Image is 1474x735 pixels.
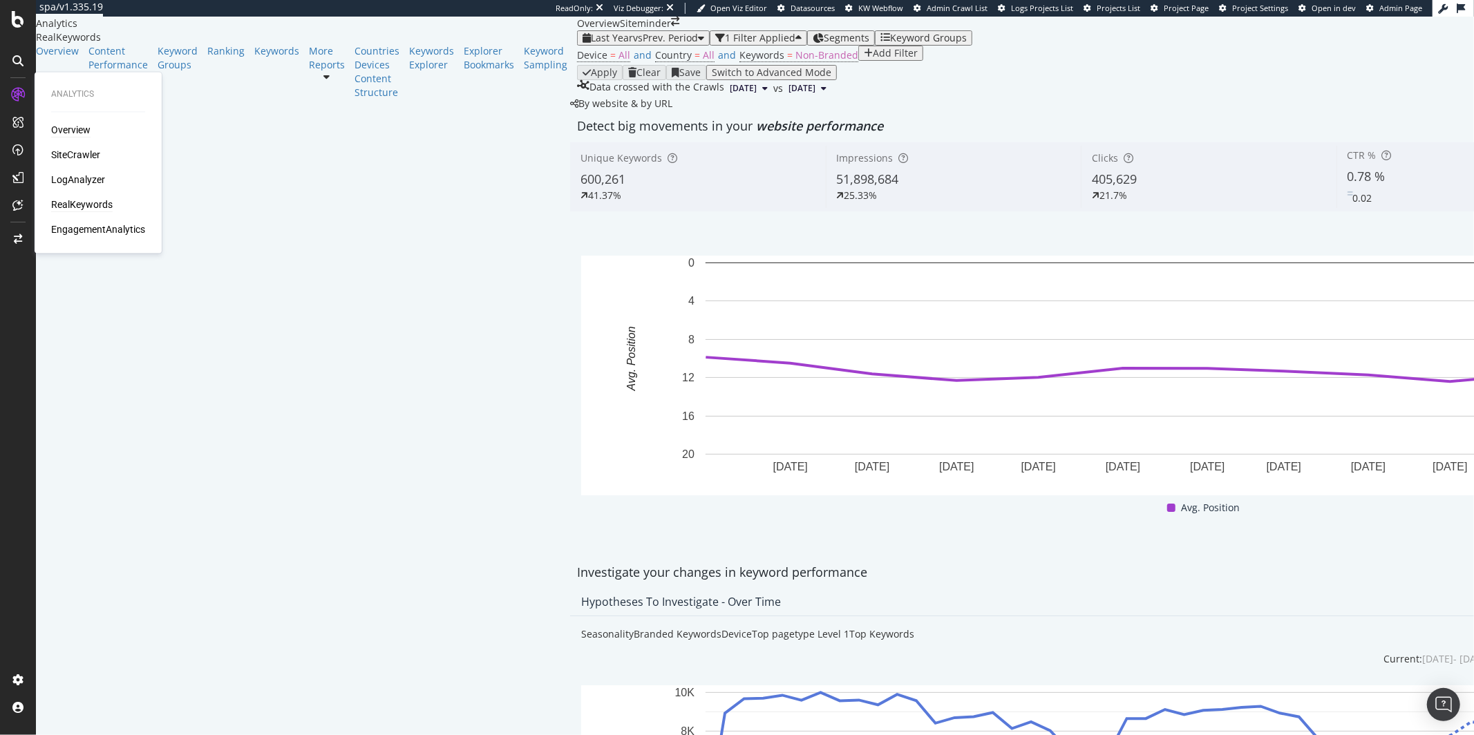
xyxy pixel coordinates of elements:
span: KW Webflow [858,3,903,13]
span: Keywords [739,48,784,61]
div: Clear [636,67,661,78]
span: Avg. Position [1181,499,1240,516]
div: Analytics [51,88,145,100]
span: Country [655,48,692,61]
div: Analytics [36,17,577,30]
text: [DATE] [1351,461,1386,472]
span: All [703,48,715,61]
a: Countries [355,44,399,58]
a: Content [355,72,399,86]
span: 2025 Aug. 3rd [730,82,757,95]
button: Keyword Groups [875,30,972,46]
a: Projects List [1084,3,1140,14]
span: Segments [824,31,869,44]
a: LogAnalyzer [51,173,105,187]
a: Datasources [777,3,835,14]
a: Keyword Sampling [524,44,567,72]
div: Apply [591,67,617,78]
span: and [718,48,736,61]
text: 16 [682,410,695,422]
div: ReadOnly: [556,3,593,14]
a: SiteCrawler [51,149,100,162]
a: RealKeywords [51,198,113,212]
button: 1 Filter Applied [710,30,807,46]
span: 51,898,684 [837,171,899,187]
span: Open Viz Editor [710,3,767,13]
a: More Reports [309,44,345,72]
div: 0.02 [1353,191,1372,205]
a: Project Settings [1219,3,1288,14]
a: Admin Crawl List [914,3,988,14]
span: 0.78 % [1348,168,1386,184]
button: [DATE] [783,80,832,97]
div: Device [721,627,752,641]
div: Current: [1383,652,1422,666]
span: Non-Branded [795,48,858,61]
div: Viz Debugger: [614,3,663,14]
span: Project Page [1164,3,1209,13]
div: Hypotheses to Investigate - Over Time [581,595,781,609]
text: [DATE] [773,461,808,472]
div: Save [679,67,701,78]
div: Switch to Advanced Mode [712,67,831,78]
span: = [787,48,793,61]
text: 20 [682,448,695,460]
span: Projects List [1097,3,1140,13]
div: Data crossed with the Crawls [589,80,724,97]
a: Keywords [254,44,299,58]
span: Device [577,48,607,61]
div: 25.33% [844,189,878,202]
text: [DATE] [1190,461,1225,472]
button: Apply [577,65,623,80]
text: [DATE] [1267,461,1301,472]
a: EngagementAnalytics [51,223,145,237]
a: Explorer Bookmarks [464,44,514,72]
button: Clear [623,65,666,80]
div: Branded Keywords [634,627,721,641]
span: Admin Page [1379,3,1422,13]
a: Open in dev [1298,3,1356,14]
span: vs Prev. Period [633,31,698,44]
div: Top Keywords [849,627,914,641]
div: Top pagetype Level 1 [752,627,849,641]
span: 600,261 [580,171,625,187]
a: Overview [36,44,79,58]
span: By website & by URL [578,97,672,110]
text: 12 [682,372,695,383]
button: Segments [807,30,875,46]
a: Admin Page [1366,3,1422,14]
span: All [618,48,630,61]
text: 0 [688,257,695,269]
div: Content Performance [88,44,148,72]
button: Switch to Advanced Mode [706,65,837,80]
span: Logs Projects List [1011,3,1073,13]
a: Structure [355,86,399,99]
text: [DATE] [855,461,889,472]
span: Unique Keywords [580,151,662,164]
span: Clicks [1092,151,1118,164]
span: Last Year [591,31,633,44]
span: and [634,48,652,61]
span: = [610,48,616,61]
text: Avg. Position [626,326,638,391]
div: 1 Filter Applied [725,32,795,44]
text: [DATE] [1021,461,1056,472]
a: Overview [51,124,91,137]
span: Datasources [791,3,835,13]
a: Keyword Groups [158,44,198,72]
div: Overview [577,17,620,30]
a: Keywords Explorer [409,44,454,72]
span: CTR % [1348,149,1377,162]
div: arrow-right-arrow-left [671,17,679,26]
div: legacy label [570,97,672,111]
a: Logs Projects List [998,3,1073,14]
span: 405,629 [1092,171,1137,187]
